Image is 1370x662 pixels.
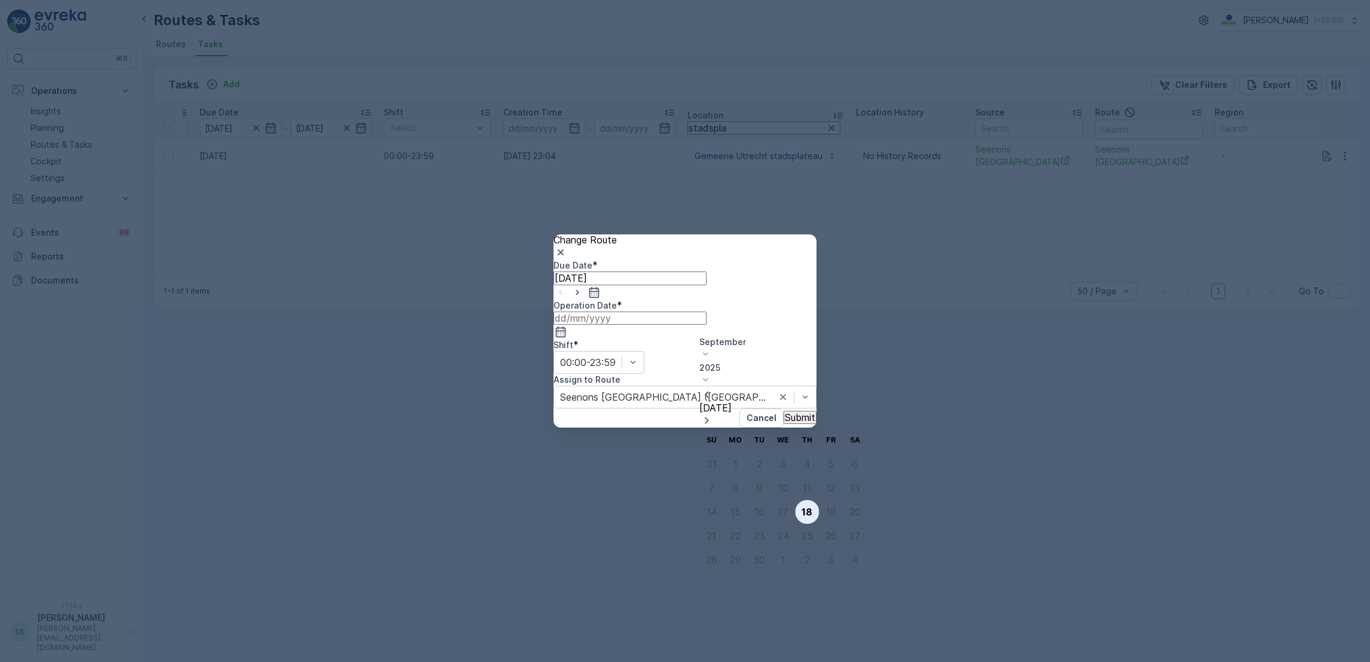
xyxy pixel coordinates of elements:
div: 4 [804,459,810,469]
div: 8 [732,483,738,493]
div: 25 [802,530,813,541]
div: 2 [757,459,762,469]
th: Saturday [843,428,867,452]
div: 22 [730,530,741,541]
div: 13 [850,483,860,493]
input: dd/mm/yyyy [553,312,707,325]
div: 29 [730,554,741,565]
div: 7 [709,483,714,493]
label: Assign to Route [553,374,620,385]
th: Tuesday [747,428,771,452]
div: 30 [753,554,765,565]
th: Sunday [699,428,723,452]
div: 3 [828,554,834,565]
p: [DATE] [699,402,867,413]
div: 1 [733,459,738,469]
label: Shift [553,340,573,350]
div: 9 [756,483,762,493]
div: 18 [802,507,812,517]
div: 17 [778,507,788,517]
div: 28 [706,554,717,565]
div: 31 [707,459,717,469]
div: 3 [780,459,786,469]
th: Thursday [795,428,819,452]
div: 2 [805,554,810,565]
input: dd/mm/yyyy [553,271,707,285]
div: 19 [826,507,836,517]
div: 10 [778,483,788,493]
th: Monday [723,428,747,452]
p: September [699,336,867,348]
div: 24 [778,530,789,541]
div: 20 [849,507,861,517]
div: 21 [707,530,716,541]
div: 11 [803,483,811,493]
div: 5 [828,459,834,469]
div: 16 [754,507,764,517]
div: 23 [754,530,765,541]
p: Change Route [553,234,817,245]
div: 6 [852,459,858,469]
label: Operation Date [553,300,617,310]
div: 4 [852,554,858,565]
div: 15 [730,507,741,517]
div: 14 [707,507,717,517]
th: Wednesday [771,428,795,452]
label: Due Date [553,260,592,270]
p: 2025 [699,362,867,374]
div: 27 [849,530,860,541]
div: 12 [826,483,836,493]
div: 1 [781,554,785,565]
div: 26 [825,530,837,541]
th: Friday [819,428,843,452]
